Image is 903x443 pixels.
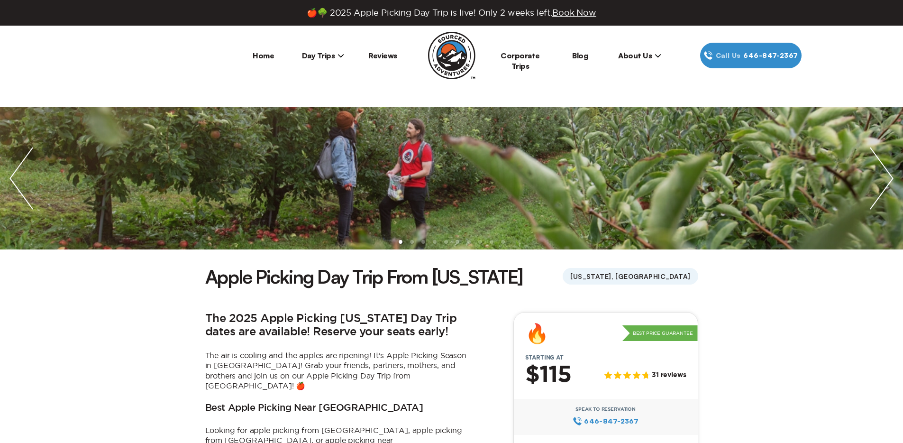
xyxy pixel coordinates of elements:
[302,51,345,60] span: Day Trips
[713,50,744,61] span: Call Us
[205,403,423,414] h3: Best Apple Picking Near [GEOGRAPHIC_DATA]
[456,240,459,244] li: slide item 6
[743,50,798,61] span: 646‍-847‍-2367
[573,416,638,426] a: 646‍-847‍-2367
[428,32,475,79] img: Sourced Adventures company logo
[860,107,903,249] img: next slide / item
[205,264,523,289] h1: Apple Picking Day Trip From [US_STATE]
[563,268,698,285] span: [US_STATE], [GEOGRAPHIC_DATA]
[700,43,802,68] a: Call Us646‍-847‍-2367
[575,406,636,412] span: Speak to Reservation
[514,354,575,361] span: Starting at
[410,240,414,244] li: slide item 2
[618,51,661,60] span: About Us
[205,312,471,339] h2: The 2025 Apple Picking [US_STATE] Day Trip dates are available! Reserve your seats early!
[525,324,549,343] div: 🔥
[572,51,588,60] a: Blog
[501,240,505,244] li: slide item 10
[490,240,493,244] li: slide item 9
[368,51,397,60] a: Reviews
[501,51,540,71] a: Corporate Trips
[444,240,448,244] li: slide item 5
[205,351,471,391] p: The air is cooling and the apples are ripening! It’s Apple Picking Season in [GEOGRAPHIC_DATA]! G...
[622,325,698,341] p: Best Price Guarantee
[652,371,686,379] span: 31 reviews
[253,51,274,60] a: Home
[421,240,425,244] li: slide item 3
[467,240,471,244] li: slide item 7
[552,8,596,17] span: Book Now
[584,416,638,426] span: 646‍-847‍-2367
[525,363,571,388] h2: $115
[433,240,437,244] li: slide item 4
[478,240,482,244] li: slide item 8
[399,240,402,244] li: slide item 1
[307,8,596,18] span: 🍎🌳 2025 Apple Picking Day Trip is live! Only 2 weeks left.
